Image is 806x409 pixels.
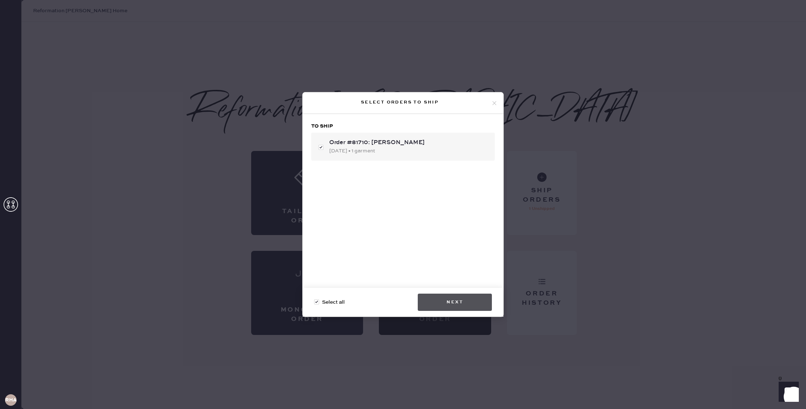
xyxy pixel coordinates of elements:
h3: To ship [311,123,495,130]
h3: RHA [5,397,17,403]
div: [DATE] • 1 garment [329,147,489,155]
button: Next [418,294,492,311]
div: Order #81710: [PERSON_NAME] [329,138,489,147]
span: Select all [322,298,345,306]
div: Select orders to ship [308,98,491,107]
iframe: Front Chat [772,377,803,408]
